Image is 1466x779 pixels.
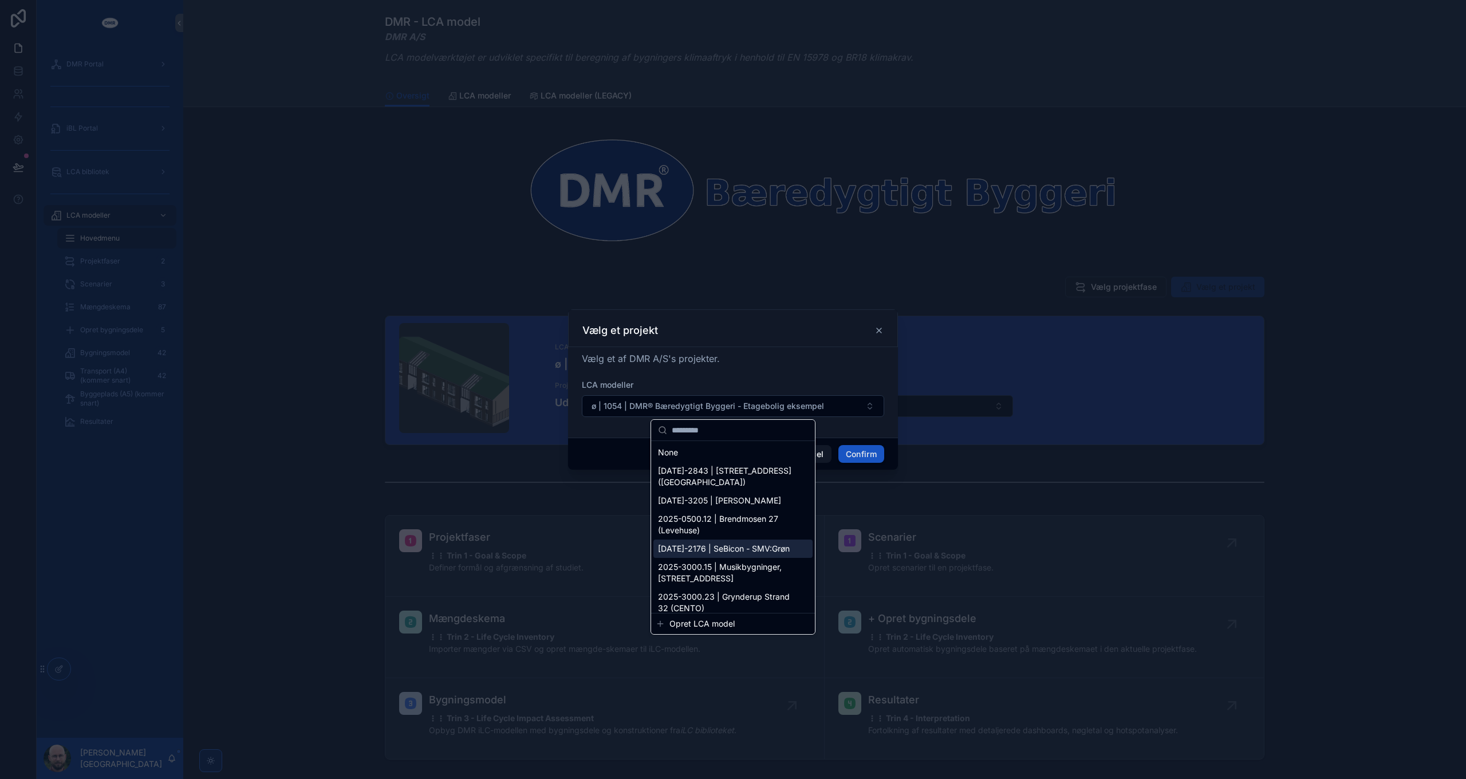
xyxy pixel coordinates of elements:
button: Confirm [838,445,884,463]
span: [DATE]-2843 | [STREET_ADDRESS] ([GEOGRAPHIC_DATA]) [658,465,794,488]
button: Opret LCA model [656,618,810,630]
span: Opret LCA model [669,618,735,630]
span: Vælg et af DMR A/S's projekter. [582,353,720,364]
span: 2025-3000.15 | Musikbygninger, [STREET_ADDRESS] [658,561,794,584]
button: Select Button [582,395,884,417]
span: 2025-3000.23 | Grynderup Strand 32 (CENTO) [658,591,794,614]
span: [DATE]-2176 | SeBicon - SMV:Grøn [658,543,790,554]
span: [DATE]-3205 | [PERSON_NAME] [658,495,781,506]
h3: Vælg et projekt [582,324,658,337]
div: None [653,443,813,462]
div: Suggestions [651,441,815,613]
span: LCA modeller [582,380,633,389]
span: 2025-0500.12 | Brendmosen 27 (Levehuse) [658,513,794,536]
span: ø | 1054 | DMR® Bæredygtigt Byggeri - Etagebolig eksempel [592,400,824,412]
